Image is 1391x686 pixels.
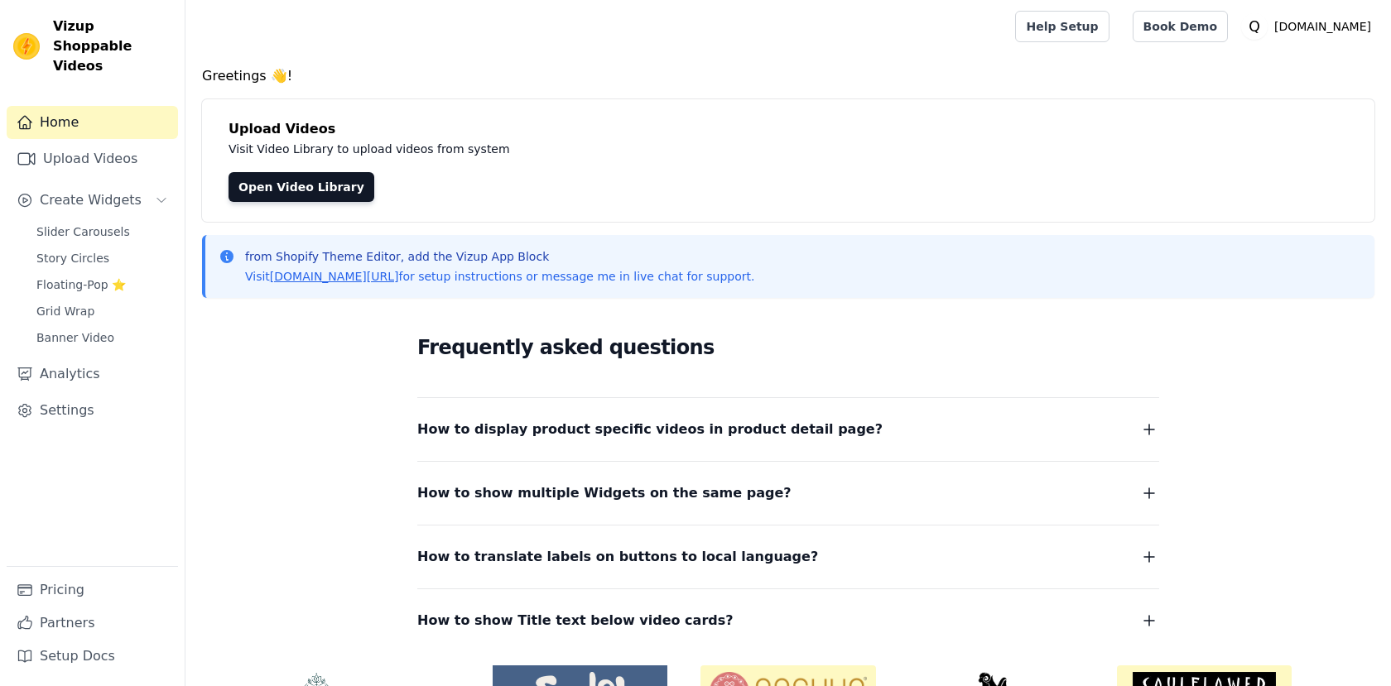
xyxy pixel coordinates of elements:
img: Vizup [13,33,40,60]
button: How to display product specific videos in product detail page? [417,418,1159,441]
a: Grid Wrap [26,300,178,323]
a: Settings [7,394,178,427]
button: Create Widgets [7,184,178,217]
a: Upload Videos [7,142,178,175]
p: [DOMAIN_NAME] [1268,12,1378,41]
button: Q [DOMAIN_NAME] [1241,12,1378,41]
span: Banner Video [36,329,114,346]
text: Q [1249,18,1260,35]
a: Banner Video [26,326,178,349]
a: Home [7,106,178,139]
span: Slider Carousels [36,223,130,240]
p: from Shopify Theme Editor, add the Vizup App Block [245,248,754,265]
a: [DOMAIN_NAME][URL] [270,270,399,283]
a: Book Demo [1133,11,1228,42]
button: How to show multiple Widgets on the same page? [417,482,1159,505]
a: Analytics [7,357,178,391]
a: Pricing [7,573,178,607]
span: How to show Title text below video cards? [417,609,734,632]
a: Floating-Pop ⭐ [26,273,178,296]
h4: Upload Videos [229,119,1348,139]
h4: Greetings 👋! [202,66,1374,86]
a: Open Video Library [229,172,374,202]
span: How to show multiple Widgets on the same page? [417,482,792,505]
span: Vizup Shoppable Videos [53,17,171,76]
span: How to display product specific videos in product detail page? [417,418,883,441]
span: Create Widgets [40,190,142,210]
button: How to show Title text below video cards? [417,609,1159,632]
a: Help Setup [1015,11,1109,42]
span: Grid Wrap [36,303,94,319]
span: Floating-Pop ⭐ [36,276,126,293]
p: Visit for setup instructions or message me in live chat for support. [245,268,754,285]
h2: Frequently asked questions [417,331,1159,364]
button: How to translate labels on buttons to local language? [417,545,1159,568]
a: Slider Carousels [26,220,178,243]
span: How to translate labels on buttons to local language? [417,545,818,568]
p: Visit Video Library to upload videos from system [229,139,970,159]
span: Story Circles [36,250,109,266]
a: Story Circles [26,247,178,270]
a: Setup Docs [7,640,178,673]
a: Partners [7,607,178,640]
